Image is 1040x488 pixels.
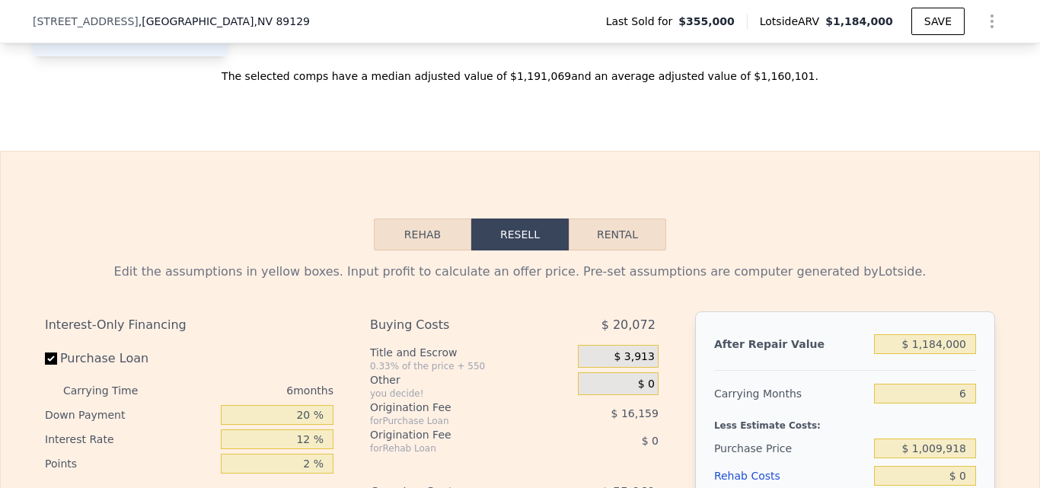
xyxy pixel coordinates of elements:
[606,14,679,29] span: Last Sold for
[638,378,655,391] span: $ 0
[45,403,215,427] div: Down Payment
[714,380,868,407] div: Carrying Months
[977,6,1007,37] button: Show Options
[714,435,868,462] div: Purchase Price
[168,378,333,403] div: 6 months
[760,14,825,29] span: Lotside ARV
[614,350,654,364] span: $ 3,913
[471,218,569,250] button: Resell
[370,415,540,427] div: for Purchase Loan
[642,435,659,447] span: $ 0
[45,345,215,372] label: Purchase Loan
[45,311,333,339] div: Interest-Only Financing
[254,15,310,27] span: , NV 89129
[45,427,215,451] div: Interest Rate
[45,352,57,365] input: Purchase Loan
[139,14,310,29] span: , [GEOGRAPHIC_DATA]
[370,345,572,360] div: Title and Escrow
[825,15,893,27] span: $1,184,000
[370,427,540,442] div: Origination Fee
[370,388,572,400] div: you decide!
[370,442,540,455] div: for Rehab Loan
[911,8,965,35] button: SAVE
[45,263,995,281] div: Edit the assumptions in yellow boxes. Input profit to calculate an offer price. Pre-set assumptio...
[569,218,666,250] button: Rental
[370,360,572,372] div: 0.33% of the price + 550
[374,218,471,250] button: Rehab
[678,14,735,29] span: $355,000
[370,311,540,339] div: Buying Costs
[601,311,656,339] span: $ 20,072
[714,330,868,358] div: After Repair Value
[611,407,659,419] span: $ 16,159
[370,400,540,415] div: Origination Fee
[63,378,162,403] div: Carrying Time
[45,451,215,476] div: Points
[714,407,976,435] div: Less Estimate Costs:
[33,56,1007,84] div: The selected comps have a median adjusted value of $1,191,069 and an average adjusted value of $1...
[370,372,572,388] div: Other
[33,14,139,29] span: [STREET_ADDRESS]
